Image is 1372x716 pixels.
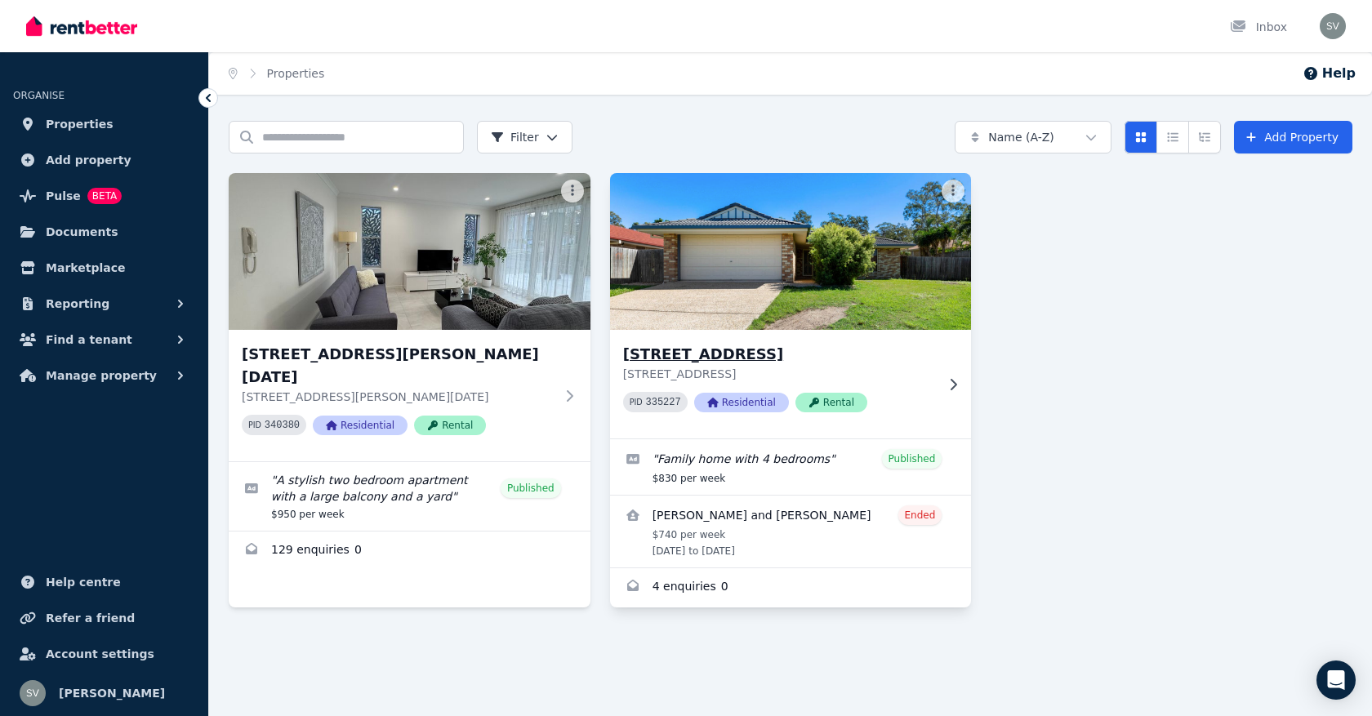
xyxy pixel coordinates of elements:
[13,90,65,101] span: ORGANISE
[46,186,81,206] span: Pulse
[477,121,572,153] button: Filter
[414,416,486,435] span: Rental
[13,566,195,598] a: Help centre
[1125,121,1221,153] div: View options
[942,180,964,202] button: More options
[209,52,344,95] nav: Breadcrumb
[1303,64,1356,83] button: Help
[610,568,972,607] a: Enquiries for 27 Oleosa Close, Moggill
[13,638,195,670] a: Account settings
[46,114,114,134] span: Properties
[46,330,132,349] span: Find a tenant
[1234,121,1352,153] a: Add Property
[623,343,936,366] h3: [STREET_ADDRESS]
[1320,13,1346,39] img: Shayli Varasteh Moradi
[87,188,122,204] span: BETA
[242,389,555,405] p: [STREET_ADDRESS][PERSON_NAME][DATE]
[229,531,590,571] a: Enquiries for 1/50 Depper Street, St Lucia
[46,644,154,664] span: Account settings
[13,180,195,212] a: PulseBETA
[601,169,981,334] img: 27 Oleosa Close, Moggill
[1156,121,1189,153] button: Compact list view
[248,420,261,429] small: PID
[265,420,300,431] code: 340380
[610,439,972,495] a: Edit listing: Family home with 4 bedrooms
[491,129,539,145] span: Filter
[13,216,195,248] a: Documents
[955,121,1111,153] button: Name (A-Z)
[13,251,195,284] a: Marketplace
[229,173,590,330] img: 1/50 Depper Street, St Lucia
[13,287,195,320] button: Reporting
[988,129,1054,145] span: Name (A-Z)
[630,398,643,407] small: PID
[229,173,590,461] a: 1/50 Depper Street, St Lucia[STREET_ADDRESS][PERSON_NAME][DATE][STREET_ADDRESS][PERSON_NAME][DATE...
[46,222,118,242] span: Documents
[46,366,157,385] span: Manage property
[1316,660,1356,700] div: Open Intercom Messenger
[694,393,789,412] span: Residential
[46,294,109,314] span: Reporting
[1230,19,1287,35] div: Inbox
[623,366,936,382] p: [STREET_ADDRESS]
[1125,121,1157,153] button: Card view
[59,683,165,703] span: [PERSON_NAME]
[46,572,121,592] span: Help centre
[795,393,867,412] span: Rental
[267,67,325,80] a: Properties
[13,323,195,356] button: Find a tenant
[242,343,555,389] h3: [STREET_ADDRESS][PERSON_NAME][DATE]
[229,462,590,531] a: Edit listing: A stylish two bedroom apartment with a large balcony and a yard
[610,496,972,567] a: View details for Stacey and Matthew Rea
[46,258,125,278] span: Marketplace
[646,397,681,408] code: 335227
[46,150,131,170] span: Add property
[610,173,972,438] a: 27 Oleosa Close, Moggill[STREET_ADDRESS][STREET_ADDRESS]PID 335227ResidentialRental
[13,602,195,634] a: Refer a friend
[13,108,195,140] a: Properties
[26,14,137,38] img: RentBetter
[13,144,195,176] a: Add property
[13,359,195,392] button: Manage property
[313,416,408,435] span: Residential
[20,680,46,706] img: Shayli Varasteh Moradi
[1188,121,1221,153] button: Expanded list view
[561,180,584,202] button: More options
[46,608,135,628] span: Refer a friend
